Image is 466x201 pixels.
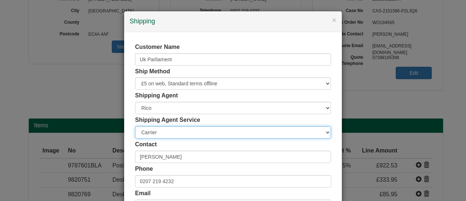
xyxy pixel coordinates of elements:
[135,189,151,198] label: Email
[135,116,200,124] label: Shipping Agent Service
[130,17,336,26] h4: Shipping
[332,16,336,24] button: ×
[135,67,170,76] label: Ship Method
[135,175,331,188] input: Mobile Preferred
[135,43,180,51] label: Customer Name
[135,140,157,149] label: Contact
[135,165,153,173] label: Phone
[135,92,178,100] label: Shipping Agent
